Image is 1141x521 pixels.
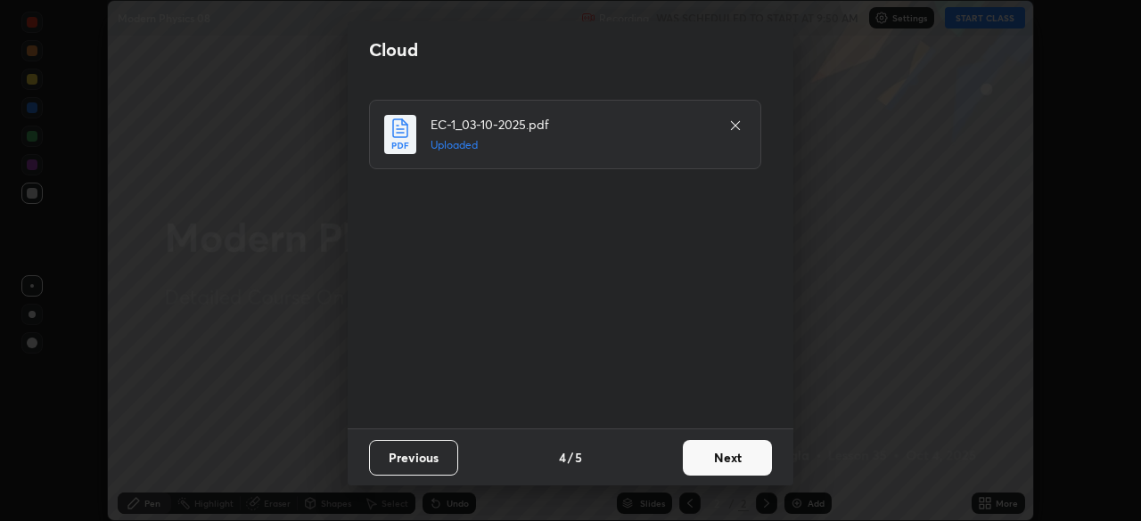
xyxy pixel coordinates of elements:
[369,38,418,61] h2: Cloud
[575,448,582,467] h4: 5
[683,440,772,476] button: Next
[568,448,573,467] h4: /
[431,115,710,134] h4: EC-1_03-10-2025.pdf
[369,440,458,476] button: Previous
[559,448,566,467] h4: 4
[431,137,710,153] h5: Uploaded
